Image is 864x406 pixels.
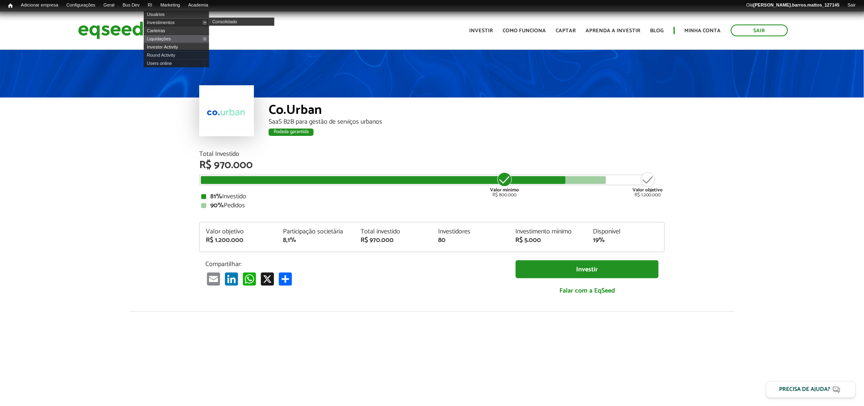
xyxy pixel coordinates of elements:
strong: 81% [210,191,222,202]
strong: [PERSON_NAME].barros.mattos_127145 [753,2,840,7]
a: Captar [556,28,576,33]
div: R$ 1.200.000 [206,237,271,244]
div: 19% [593,237,658,244]
strong: Valor mínimo [490,186,519,194]
a: Adicionar empresa [17,2,62,9]
p: Compartilhar: [205,260,503,268]
a: WhatsApp [241,272,258,286]
a: Bus Dev [118,2,144,9]
a: Investir [516,260,659,279]
div: R$ 800.000 [489,171,520,197]
div: R$ 1.200.000 [632,171,663,197]
div: 8,1% [283,237,349,244]
a: Academia [184,2,212,9]
img: EqSeed [78,20,143,41]
strong: 90% [210,200,224,211]
strong: Valor objetivo [632,186,663,194]
a: Usuários [144,10,209,18]
a: Olá[PERSON_NAME].barros.mattos_127145 [742,2,844,9]
div: 80 [438,237,503,244]
a: Minha conta [685,28,721,33]
a: Configurações [62,2,100,9]
a: Investir [470,28,493,33]
a: Sair [731,24,788,36]
div: Investidores [438,229,503,235]
a: Marketing [156,2,184,9]
div: Total Investido [199,151,665,158]
a: Compartilhar [277,272,294,286]
a: Início [4,2,17,10]
a: Como funciona [503,28,546,33]
a: Geral [99,2,118,9]
div: Participação societária [283,229,349,235]
a: Falar com a EqSeed [516,282,659,299]
div: Pedidos [201,202,663,209]
a: RI [144,2,156,9]
a: X [259,272,276,286]
div: SaaS B2B para gestão de serviços urbanos [269,119,665,125]
a: Sair [844,2,860,9]
a: Aprenda a investir [586,28,641,33]
div: Disponível [593,229,658,235]
div: Total investido [361,229,426,235]
div: Investimento mínimo [516,229,581,235]
span: Início [8,3,13,9]
div: Valor objetivo [206,229,271,235]
div: Co.Urban [269,104,665,119]
div: Rodada garantida [269,129,314,136]
div: Investido [201,193,663,200]
div: R$ 970.000 [199,160,665,171]
a: LinkedIn [223,272,240,286]
div: R$ 5.000 [516,237,581,244]
a: Blog [650,28,664,33]
a: Email [205,272,222,286]
div: R$ 970.000 [361,237,426,244]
